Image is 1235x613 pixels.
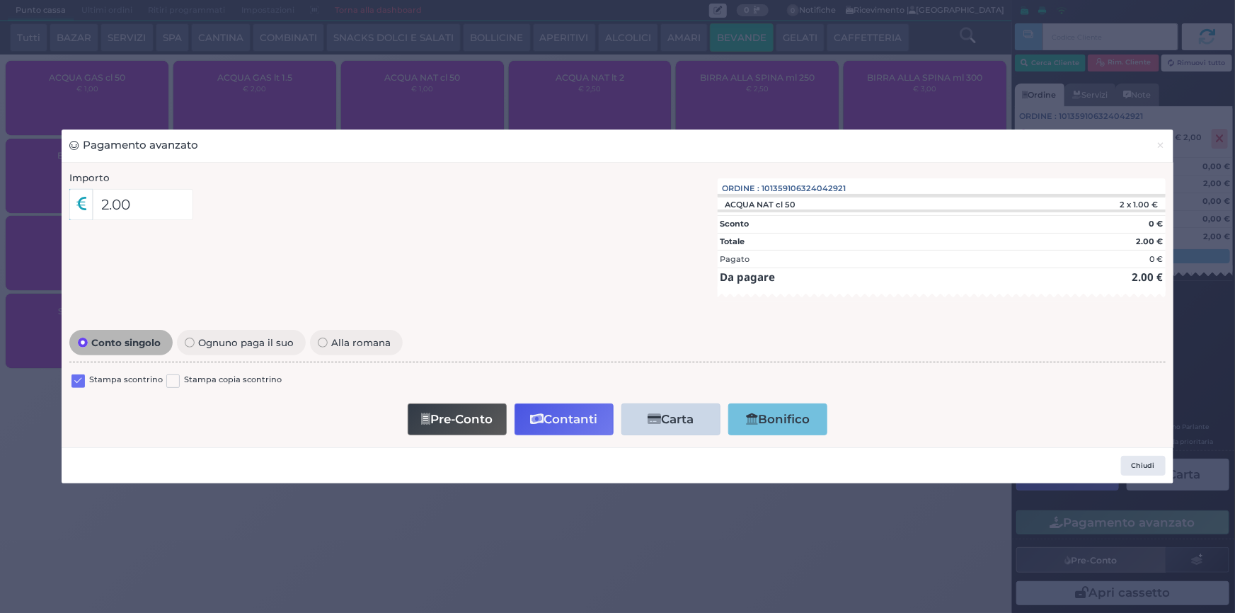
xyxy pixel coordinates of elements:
[720,253,749,265] div: Pagato
[720,270,775,284] strong: Da pagare
[720,219,749,229] strong: Sconto
[723,183,760,195] span: Ordine :
[621,403,720,435] button: Carta
[93,189,194,220] input: Es. 30.99
[762,183,846,195] span: 101359106324042921
[718,200,803,210] div: ACQUA NAT cl 50
[1149,219,1163,229] strong: 0 €
[1148,130,1173,161] button: Chiudi
[328,338,395,348] span: Alla romana
[1121,456,1166,476] button: Chiudi
[195,338,298,348] span: Ognuno paga il suo
[1156,137,1166,153] span: ×
[69,171,110,185] label: Importo
[1132,270,1163,284] strong: 2.00 €
[408,403,507,435] button: Pre-Conto
[89,374,163,387] label: Stampa scontrino
[69,137,198,154] h3: Pagamento avanzato
[88,338,165,348] span: Conto singolo
[515,403,614,435] button: Contanti
[1136,236,1163,246] strong: 2.00 €
[728,403,827,435] button: Bonifico
[720,236,745,246] strong: Totale
[184,374,282,387] label: Stampa copia scontrino
[1149,253,1163,265] div: 0 €
[1053,200,1165,210] div: 2 x 1.00 €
